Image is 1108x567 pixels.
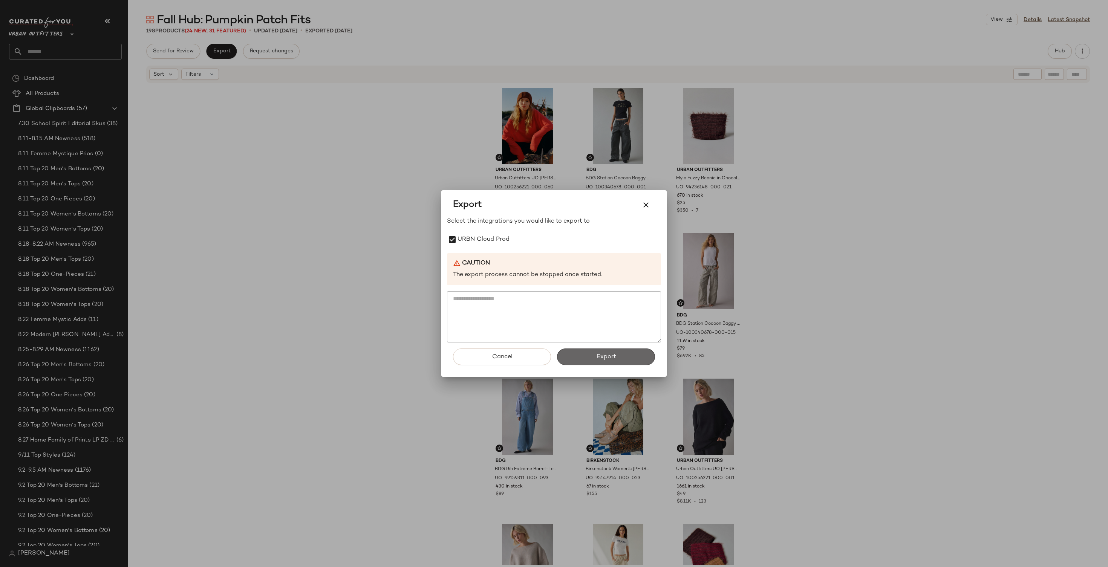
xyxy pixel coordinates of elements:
[491,353,512,361] span: Cancel
[453,199,482,211] span: Export
[453,348,551,365] button: Cancel
[462,259,490,268] b: Caution
[447,217,661,226] p: Select the integrations you would like to export to
[453,271,655,280] p: The export process cannot be stopped once started.
[458,232,510,247] label: URBN Cloud Prod
[557,348,655,365] button: Export
[596,353,616,361] span: Export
